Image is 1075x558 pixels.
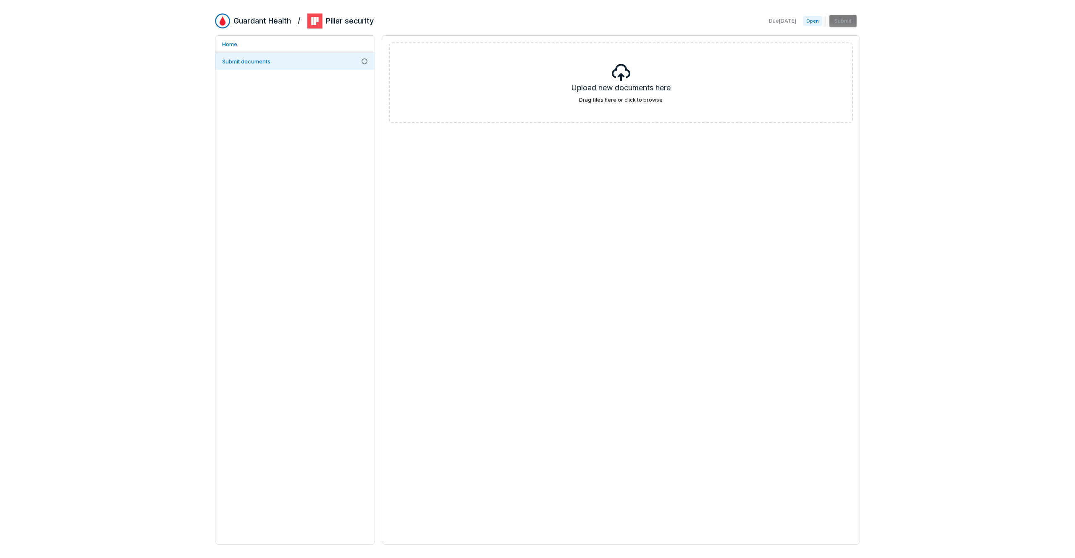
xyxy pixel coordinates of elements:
h5: Upload new documents here [572,82,671,97]
h2: / [298,13,301,26]
a: Home [215,36,375,53]
span: Submit documents [222,58,270,65]
a: Submit documents [215,53,375,70]
h2: Guardant Health [233,16,291,26]
span: Open [803,16,822,26]
span: Due [DATE] [769,18,796,24]
h2: Pillar security [326,16,374,26]
label: Drag files here or click to browse [579,97,663,103]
